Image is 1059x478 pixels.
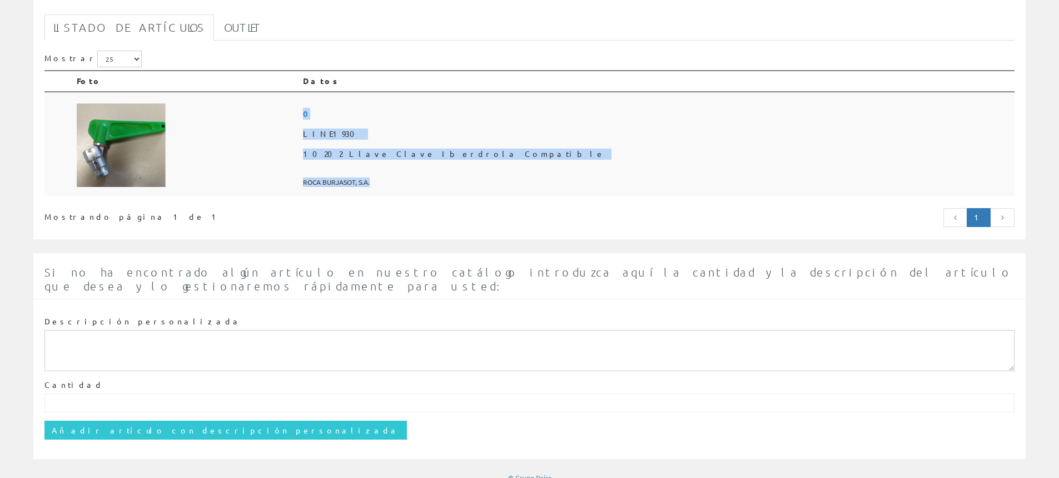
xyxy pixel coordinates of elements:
a: Página actual [967,208,991,227]
span: LINE1930 [303,124,1010,144]
span: Si no ha encontrado algún artículo en nuestro catálogo introduzca aquí la cantidad y la descripci... [44,265,1012,293]
img: Foto artículo 10202 Llave Clave Iberdrola Compatible (160.40925266904x150) [77,104,166,187]
span: 0 [303,104,1010,124]
span: 10202 Llave Clave Iberdrola Compatible [303,144,1010,164]
label: Descripción personalizada [44,316,242,327]
select: Mostrar [97,51,142,67]
a: Outlet [215,14,270,41]
a: Página siguiente [990,208,1015,227]
label: Cantidad [44,380,103,391]
th: Foto [72,71,299,92]
label: Mostrar [44,51,142,67]
span: ROCA BURJASOT, S.A. [303,173,1010,191]
input: Añadir artículo con descripción personalizada [44,421,407,440]
a: Página anterior [943,208,968,227]
th: Datos [299,71,1015,92]
a: Listado de artículos [44,14,214,41]
div: Mostrando página 1 de 1 [44,207,439,223]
